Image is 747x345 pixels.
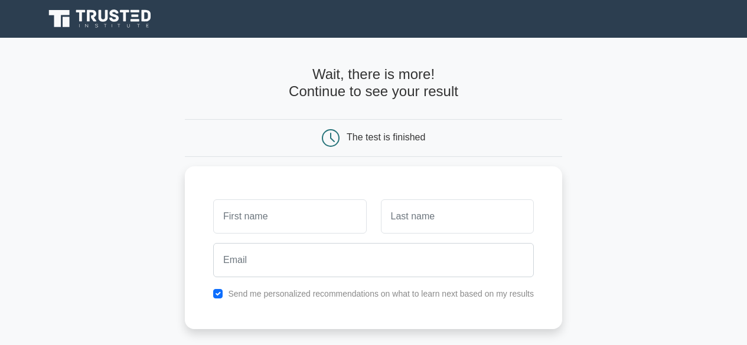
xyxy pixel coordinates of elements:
[185,66,562,100] h4: Wait, there is more! Continue to see your result
[381,199,534,234] input: Last name
[213,199,366,234] input: First name
[228,289,534,298] label: Send me personalized recommendations on what to learn next based on my results
[347,132,425,142] div: The test is finished
[213,243,534,277] input: Email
